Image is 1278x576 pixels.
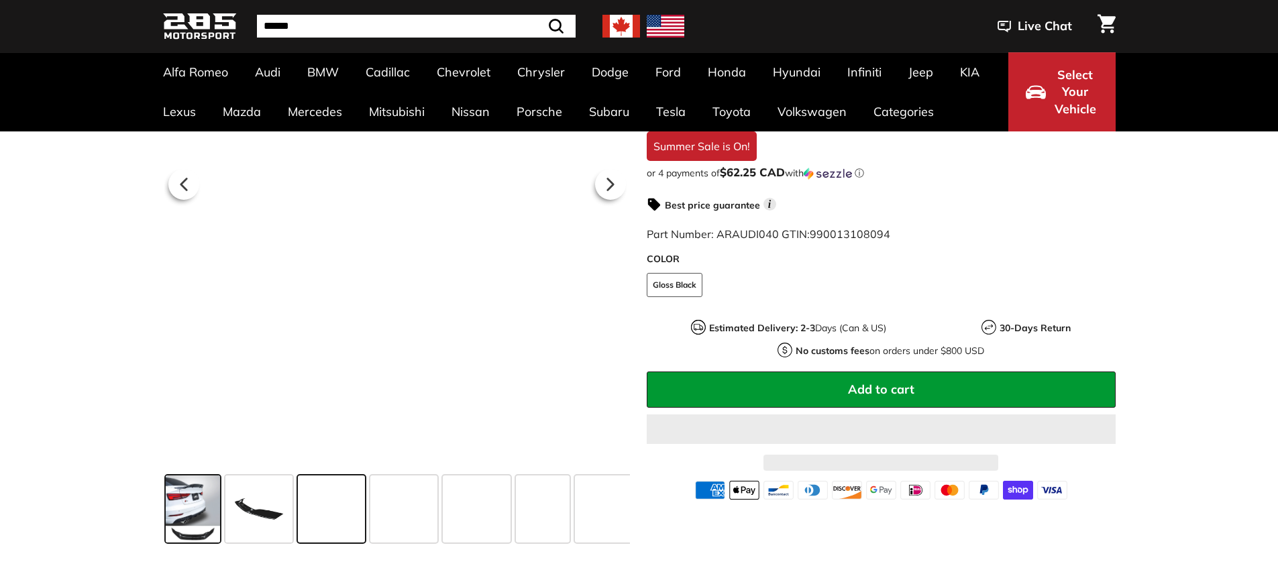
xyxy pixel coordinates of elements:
[150,52,242,92] a: Alfa Romeo
[294,52,352,92] a: BMW
[647,252,1116,266] label: COLOR
[900,481,930,500] img: ideal
[796,345,869,357] strong: No customs fees
[578,52,642,92] a: Dodge
[763,198,776,211] span: i
[895,52,947,92] a: Jeep
[832,481,862,500] img: discover
[798,481,828,500] img: diners_club
[438,92,503,131] a: Nissan
[699,92,764,131] a: Toyota
[647,371,1116,408] button: Add to cart
[759,52,834,92] a: Hyundai
[209,92,274,131] a: Mazda
[242,52,294,92] a: Audi
[352,52,423,92] a: Cadillac
[804,168,852,180] img: Sezzle
[860,92,947,131] a: Categories
[665,199,760,211] strong: Best price guarantee
[1037,481,1067,500] img: visa
[796,344,984,358] p: on orders under $800 USD
[720,165,785,179] span: $62.25 CAD
[935,481,965,500] img: master
[257,15,576,38] input: Search
[423,52,504,92] a: Chevrolet
[947,52,993,92] a: KIA
[647,166,1116,180] div: or 4 payments of with
[163,11,237,42] img: Logo_285_Motorsport_areodynamics_components
[694,52,759,92] a: Honda
[709,321,886,335] p: Days (Can & US)
[764,92,860,131] a: Volkswagen
[1008,52,1116,131] button: Select Your Vehicle
[709,322,815,334] strong: Estimated Delivery: 2-3
[1000,322,1071,334] strong: 30-Days Return
[643,92,699,131] a: Tesla
[356,92,438,131] a: Mitsubishi
[810,227,890,241] span: 990013108094
[866,481,896,500] img: google_pay
[504,52,578,92] a: Chrysler
[834,52,895,92] a: Infiniti
[1053,66,1098,118] span: Select Your Vehicle
[503,92,576,131] a: Porsche
[1089,3,1124,49] a: Cart
[647,166,1116,180] div: or 4 payments of$62.25 CADwithSezzle Click to learn more about Sezzle
[1018,17,1072,35] span: Live Chat
[695,481,725,500] img: american_express
[150,92,209,131] a: Lexus
[763,481,794,500] img: bancontact
[642,52,694,92] a: Ford
[576,92,643,131] a: Subaru
[1003,481,1033,500] img: shopify_pay
[848,382,914,397] span: Add to cart
[647,227,890,241] span: Part Number: ARAUDI040 GTIN:
[647,131,757,161] div: Summer Sale is On!
[274,92,356,131] a: Mercedes
[969,481,999,500] img: paypal
[729,481,759,500] img: apple_pay
[980,9,1089,43] button: Live Chat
